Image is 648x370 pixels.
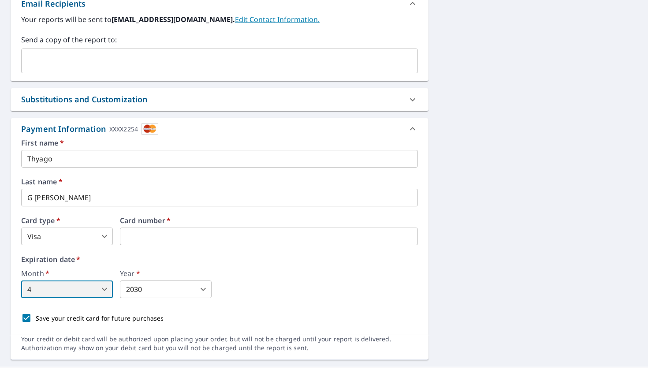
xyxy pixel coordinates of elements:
[120,270,212,277] label: Year
[36,314,164,323] p: Save your credit card for future purchases
[120,280,212,298] div: 2030
[21,335,418,352] div: Your credit or debit card will be authorized upon placing your order, but will not be charged unt...
[120,228,418,245] iframe: secure payment field
[21,178,418,185] label: Last name
[11,88,428,111] div: Substitutions and Customization
[21,93,148,105] div: Substitutions and Customization
[112,15,235,24] b: [EMAIL_ADDRESS][DOMAIN_NAME].
[21,228,113,245] div: Visa
[21,123,158,135] div: Payment Information
[21,270,113,277] label: Month
[21,256,418,263] label: Expiration date
[120,217,418,224] label: Card number
[21,14,418,25] label: Your reports will be sent to
[21,280,113,298] div: 4
[109,123,138,135] div: XXXX2254
[21,217,113,224] label: Card type
[11,118,428,139] div: Payment InformationXXXX2254cardImage
[235,15,320,24] a: EditContactInfo
[21,34,418,45] label: Send a copy of the report to:
[142,123,158,135] img: cardImage
[21,139,418,146] label: First name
